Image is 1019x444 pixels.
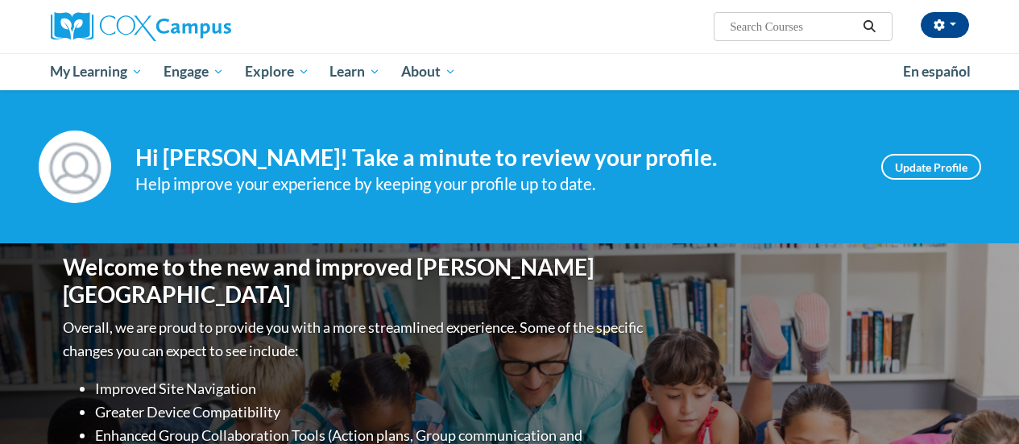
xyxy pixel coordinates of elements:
iframe: Button to launch messaging window [955,380,1006,431]
span: Engage [164,62,224,81]
p: Overall, we are proud to provide you with a more streamlined experience. Some of the specific cha... [63,316,647,363]
button: Account Settings [921,12,969,38]
a: En español [893,55,981,89]
li: Greater Device Compatibility [95,400,647,424]
span: About [401,62,456,81]
a: My Learning [40,53,154,90]
span: Learn [329,62,380,81]
a: Cox Campus [51,12,341,41]
span: My Learning [50,62,143,81]
input: Search Courses [728,17,857,36]
button: Search [857,17,881,36]
h1: Welcome to the new and improved [PERSON_NAME][GEOGRAPHIC_DATA] [63,254,647,308]
a: Engage [153,53,234,90]
h4: Hi [PERSON_NAME]! Take a minute to review your profile. [135,144,857,172]
span: En español [903,63,971,80]
a: About [391,53,466,90]
div: Help improve your experience by keeping your profile up to date. [135,171,857,197]
span: Explore [245,62,309,81]
a: Learn [319,53,391,90]
img: Cox Campus [51,12,231,41]
a: Explore [234,53,320,90]
img: Profile Image [39,131,111,203]
div: Main menu [39,53,981,90]
li: Improved Site Navigation [95,377,647,400]
a: Update Profile [881,154,981,180]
